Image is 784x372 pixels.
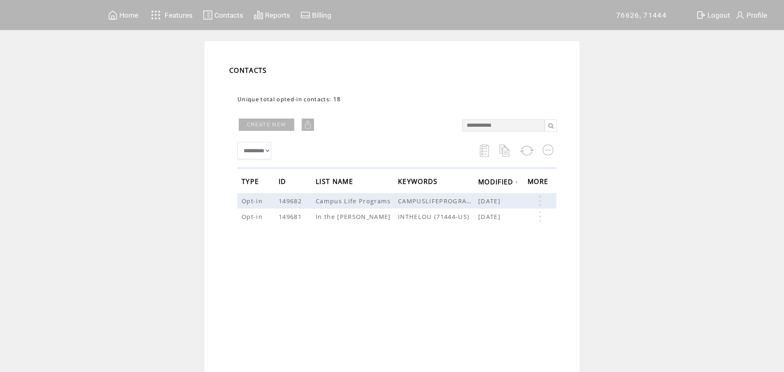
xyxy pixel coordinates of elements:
span: [DATE] [478,212,503,221]
a: Logout [695,9,734,21]
a: Profile [734,9,768,21]
span: INTHELOU (71444-US) [398,212,478,221]
a: MODIFIED↓ [478,179,519,184]
span: MORE [528,175,550,190]
a: Features [147,7,194,23]
a: CREATE NEW [239,119,294,131]
a: LIST NAME [316,179,355,184]
span: Profile [747,11,767,19]
img: exit.svg [696,10,706,20]
span: 149681 [279,212,304,221]
span: Campus Life Programs [316,197,393,205]
a: Billing [299,9,333,21]
span: [DATE] [478,197,503,205]
span: Logout [707,11,730,19]
a: TYPE [242,179,261,184]
span: Contacts [214,11,243,19]
img: contacts.svg [203,10,213,20]
span: 149682 [279,197,304,205]
span: TYPE [242,175,261,190]
span: 76626, 71444 [616,11,667,19]
span: KEYWORDS [398,175,440,190]
img: profile.svg [735,10,745,20]
a: Reports [252,9,291,21]
span: Opt-in [242,212,265,221]
span: ID [279,175,288,190]
img: features.svg [149,8,163,22]
a: Home [107,9,140,21]
span: Opt-in [242,197,265,205]
span: In the [PERSON_NAME] [316,212,393,221]
span: CONTACTS [229,66,267,75]
span: Unique total opted-in contacts: 18 [237,95,341,103]
a: KEYWORDS [398,179,440,184]
span: Features [165,11,193,19]
img: upload.png [304,121,312,129]
a: Contacts [202,9,244,21]
span: Reports [265,11,290,19]
span: Billing [312,11,331,19]
span: CAMPUSLIFEPROGRAMS (71444-US) [398,197,478,205]
span: Home [119,11,138,19]
span: MODIFIED [478,175,516,191]
img: home.svg [108,10,118,20]
span: LIST NAME [316,175,355,190]
img: creidtcard.svg [300,10,310,20]
img: chart.svg [254,10,263,20]
a: ID [279,179,288,184]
